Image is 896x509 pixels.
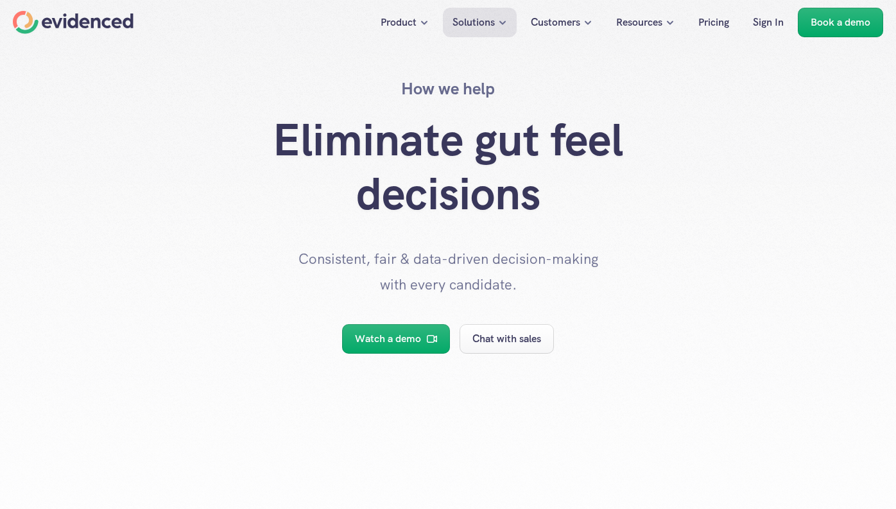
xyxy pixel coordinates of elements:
h1: Eliminate gut feel decisions [191,113,705,221]
p: Pricing [698,14,729,31]
p: Solutions [452,14,495,31]
a: Pricing [689,8,739,37]
p: Chat with sales [472,331,541,347]
a: Home [13,11,134,34]
p: Watch a demo [355,331,421,347]
a: Book a demo [798,8,883,37]
p: Product [381,14,417,31]
a: Sign In [743,8,793,37]
p: Resources [616,14,662,31]
h4: How we help [401,77,495,100]
p: Consistent, fair & data-driven decision-making with every candidate. [288,246,608,297]
p: Sign In [753,14,784,31]
p: Customers [531,14,580,31]
p: Book a demo [811,14,870,31]
a: Watch a demo [342,324,450,354]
